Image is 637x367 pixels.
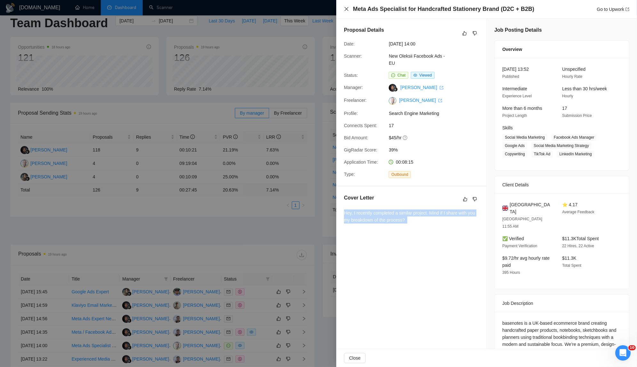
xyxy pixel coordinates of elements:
[473,31,477,36] span: dislike
[403,135,408,140] span: question-circle
[344,26,384,34] h5: Proposal Details
[502,256,550,268] span: $9.72/hr avg hourly rate paid
[344,147,377,152] span: GigRadar Score:
[562,74,582,79] span: Hourly Rate
[502,106,542,111] span: More than 6 months
[531,151,553,158] span: TikTok Ad
[349,355,361,362] span: Close
[389,53,445,66] a: New Oleksii Facebook Ads - EU
[413,73,417,77] span: eye
[502,113,527,118] span: Project Length
[389,134,485,141] span: $45/hr
[562,256,576,261] span: $11.3K
[438,99,442,102] span: export
[502,205,508,212] img: 🇬🇧
[389,146,485,153] span: 39%
[399,98,442,103] a: [PERSON_NAME] export
[562,86,607,91] span: Less than 30 hrs/week
[562,236,599,241] span: $11.3K Total Spent
[562,106,567,111] span: 17
[502,176,621,193] div: Client Details
[562,263,581,268] span: Total Spent
[502,134,547,141] span: Social Media Marketing
[625,7,629,11] span: export
[389,40,485,47] span: [DATE] 14:00
[562,202,577,207] span: ⭐ 4.17
[389,122,485,129] span: 17
[471,195,479,203] button: dislike
[502,86,527,91] span: Intermediate
[389,160,393,164] span: clock-circle
[344,209,479,224] div: Hey, I recently completed a similar project. Mind if I share with you my breakdown of the process...
[473,197,477,202] span: dislike
[389,97,396,105] img: c1-Ow9aLcblqxt-YoFKzxHgGnqRasFAsWW5KzfFKq3aDEBdJ9EVDXstja2V5Hd90t7
[344,111,358,116] span: Profile:
[344,172,355,177] span: Type:
[344,135,368,140] span: Bid Amount:
[502,125,513,130] span: Skills
[502,74,519,79] span: Published
[562,210,594,214] span: Average Feedback
[344,6,349,12] button: Close
[344,353,366,363] button: Close
[344,85,363,90] span: Manager:
[502,46,522,53] span: Overview
[615,345,631,361] iframe: Intercom live chat
[471,29,479,37] button: dislike
[531,142,592,149] span: Social Media Marketing Strategy
[562,113,592,118] span: Submission Price
[502,295,621,312] div: Job Description
[502,244,537,248] span: Payment Verification
[597,7,629,12] a: Go to Upworkexport
[510,201,552,215] span: [GEOGRAPHIC_DATA]
[562,94,573,98] span: Hourly
[628,345,636,350] span: 10
[389,171,411,178] span: Outbound
[344,73,358,78] span: Status:
[502,67,529,72] span: [DATE] 13:52
[396,159,413,165] span: 00:08:15
[502,236,524,241] span: ✅ Verified
[397,73,405,77] span: Chat
[353,5,534,13] h4: Meta Ads Specialist for Handcrafted Stationery Brand (D2C + B2B)
[551,134,597,141] span: Facebook Ads Manager
[562,67,585,72] span: Unspecified
[502,270,520,275] span: 395 Hours
[344,53,362,59] span: Scanner:
[562,244,594,248] span: 22 Hires, 22 Active
[462,31,467,36] span: like
[502,151,528,158] span: Copywriting
[419,73,432,77] span: Viewed
[557,151,594,158] span: LinkedIn Marketing
[344,41,354,46] span: Date:
[400,85,443,90] a: [PERSON_NAME] export
[494,26,542,34] h5: Job Posting Details
[344,194,374,202] h5: Cover Letter
[344,123,377,128] span: Connects Spent:
[461,195,469,203] button: like
[344,98,367,103] span: Freelancer:
[502,94,532,98] span: Experience Level
[463,197,467,202] span: like
[502,142,527,149] span: Google Ads
[389,110,485,117] span: Search Engine Marketing
[502,217,542,229] span: [GEOGRAPHIC_DATA] 11:55 AM
[461,29,468,37] button: like
[344,159,378,165] span: Application Time:
[391,73,395,77] span: message
[393,87,398,92] img: gigradar-bm.png
[344,6,349,12] span: close
[440,86,443,90] span: export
